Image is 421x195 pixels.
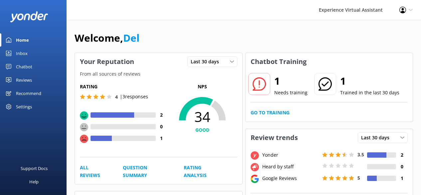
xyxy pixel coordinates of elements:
[274,73,308,89] h2: 1
[21,162,48,175] div: Support Docs
[120,93,148,100] p: | 3 responses
[16,87,41,100] div: Recommend
[261,151,320,159] div: Yonder
[396,151,408,159] h4: 2
[29,175,39,188] div: Help
[156,123,167,130] h4: 0
[75,53,139,70] h3: Your Reputation
[261,163,320,170] div: Heard by staff
[357,151,364,158] span: 3.5
[246,53,312,70] h3: Chatbot Training
[340,73,399,89] h2: 1
[16,33,29,47] div: Home
[156,111,167,119] h4: 2
[75,70,242,78] p: From all sources of reviews
[396,175,408,182] h4: 1
[80,83,167,90] h5: Rating
[191,58,223,65] span: Last 30 days
[361,134,393,141] span: Last 30 days
[251,109,290,116] a: Go to Training
[16,47,28,60] div: Inbox
[115,94,118,100] span: 4
[261,175,320,182] div: Google Reviews
[80,164,108,179] a: All Reviews
[340,89,399,96] p: Trained in the last 30 days
[246,129,303,146] h3: Review trends
[167,108,237,125] span: 34
[167,126,237,134] h4: GOOD
[274,89,308,96] p: Needs training
[16,60,32,73] div: Chatbot
[123,164,169,179] a: Question Summary
[357,175,360,181] span: 5
[16,73,32,87] div: Reviews
[396,163,408,170] h4: 0
[123,31,139,45] a: Del
[156,135,167,142] h4: 1
[184,164,222,179] a: Rating Analysis
[10,11,48,22] img: yonder-white-logo.png
[167,83,237,90] p: NPS
[16,100,32,113] div: Settings
[75,30,139,46] h1: Welcome,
